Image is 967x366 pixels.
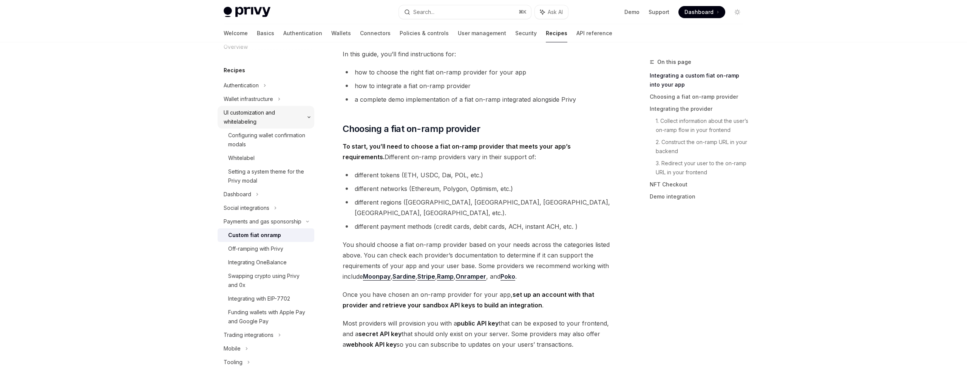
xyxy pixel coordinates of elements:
a: Integrating OneBalance [218,256,314,269]
a: Integrating a custom fiat on-ramp into your app [650,70,749,91]
li: different networks (Ethereum, Polygon, Optimism, etc.) [343,183,615,194]
a: 3. Redirect your user to the on-ramp URL in your frontend [656,157,749,178]
div: Search... [413,8,434,17]
div: Payments and gas sponsorship [224,217,301,226]
span: Ask AI [548,8,563,16]
a: Security [515,24,537,42]
div: Whitelabel [228,154,255,163]
a: 2. Construct the on-ramp URL in your backend [656,136,749,157]
li: how to choose the right fiat on-ramp provider for your app [343,67,615,78]
a: Funding wallets with Apple Pay and Google Pay [218,306,314,328]
a: Recipes [546,24,567,42]
a: Off-ramping with Privy [218,242,314,256]
img: light logo [224,7,270,17]
a: Integrating the provider [650,103,749,115]
a: NFT Checkout [650,178,749,191]
a: Poko [500,273,515,281]
a: Sardine [392,273,416,281]
a: Connectors [360,24,391,42]
a: Policies & controls [400,24,449,42]
div: Swapping crypto using Privy and 0x [228,271,310,290]
div: Off-ramping with Privy [228,244,283,253]
div: Wallet infrastructure [224,95,273,104]
strong: webhook API key [346,341,397,348]
button: Ask AI [535,5,568,19]
div: Trading integrations [224,330,273,340]
span: Most providers will provision you with a that can be exposed to your frontend, and a that should ... [343,318,615,350]
a: Whitelabel [218,151,314,165]
li: how to integrate a fiat on-ramp provider [343,81,615,91]
span: Once you have chosen an on-ramp provider for your app, . [343,289,615,310]
div: Mobile [224,344,241,353]
span: Dashboard [684,8,714,16]
a: Setting a system theme for the Privy modal [218,165,314,188]
div: Configuring wallet confirmation modals [228,131,310,149]
a: Demo integration [650,191,749,203]
a: Integrating with EIP-7702 [218,292,314,306]
a: Dashboard [678,6,725,18]
li: different tokens (ETH, USDC, Dai, POL, etc.) [343,170,615,180]
div: Funding wallets with Apple Pay and Google Pay [228,308,310,326]
div: Social integrations [224,203,269,212]
span: ⌘ K [519,9,527,15]
li: different payment methods (credit cards, debit cards, ACH, instant ACH, etc. ) [343,221,615,232]
div: Dashboard [224,190,251,199]
div: Integrating OneBalance [228,258,287,267]
span: Choosing a fiat on-ramp provider [343,123,480,135]
a: Custom fiat onramp [218,228,314,242]
div: Integrating with EIP-7702 [228,294,290,303]
strong: secret API key [358,330,402,338]
div: Custom fiat onramp [228,231,281,240]
a: Welcome [224,24,248,42]
a: Basics [257,24,274,42]
a: Swapping crypto using Privy and 0x [218,269,314,292]
a: 1. Collect information about the user’s on-ramp flow in your frontend [656,115,749,136]
div: Setting a system theme for the Privy modal [228,167,310,185]
a: Configuring wallet confirmation modals [218,129,314,151]
a: API reference [576,24,612,42]
button: Toggle dark mode [731,6,743,18]
h5: Recipes [224,66,245,75]
a: Moonpay [363,273,391,281]
a: Choosing a fiat on-ramp provider [650,91,749,103]
li: a complete demo implementation of a fiat on-ramp integrated alongside Privy [343,94,615,105]
a: Stripe [417,273,435,281]
a: Onramper [456,273,486,281]
div: UI customization and whitelabeling [224,108,303,126]
strong: public API key [457,319,499,327]
a: Demo [624,8,640,16]
div: Authentication [224,81,259,90]
li: different regions ([GEOGRAPHIC_DATA], [GEOGRAPHIC_DATA], [GEOGRAPHIC_DATA], [GEOGRAPHIC_DATA], [G... [343,197,615,218]
strong: To start, you’ll need to choose a fiat on-ramp provider that meets your app’s requirements. [343,143,571,161]
a: Support [649,8,669,16]
span: Different on-ramp providers vary in their support of: [343,141,615,162]
span: In this guide, you’ll find instructions for: [343,49,615,59]
button: Search...⌘K [399,5,531,19]
span: You should choose a fiat on-ramp provider based on your needs across the categories listed above.... [343,239,615,282]
a: Wallets [331,24,351,42]
a: Ramp [437,273,454,281]
span: On this page [657,57,691,67]
a: Authentication [283,24,322,42]
a: User management [458,24,506,42]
